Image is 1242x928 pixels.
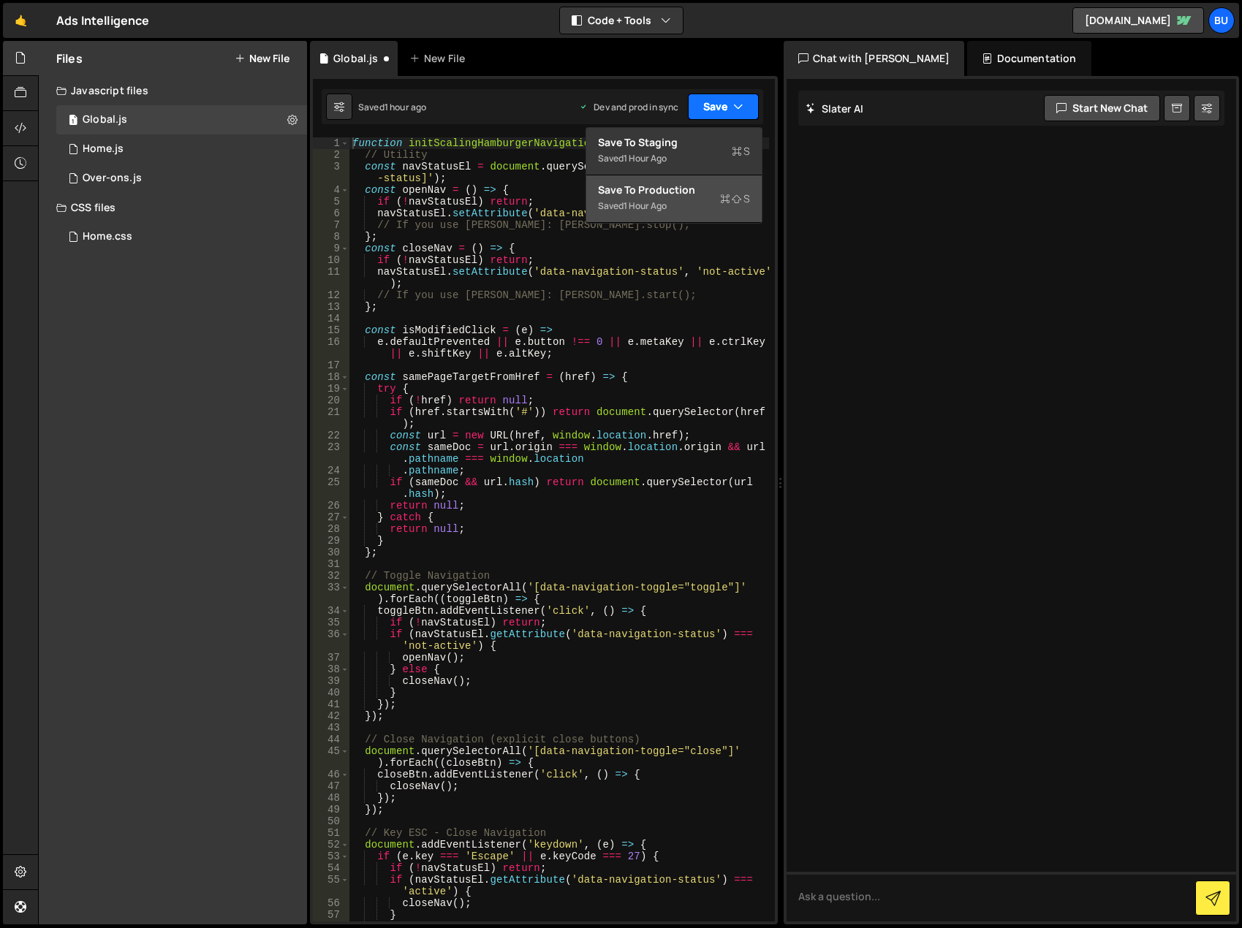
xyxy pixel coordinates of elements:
[56,12,150,29] div: Ads Intelligence
[39,76,307,105] div: Javascript files
[313,687,349,699] div: 40
[1072,7,1204,34] a: [DOMAIN_NAME]
[598,197,750,215] div: Saved
[313,336,349,360] div: 16
[313,710,349,722] div: 42
[313,301,349,313] div: 13
[313,851,349,862] div: 53
[313,874,349,897] div: 55
[313,839,349,851] div: 52
[586,128,762,175] button: Save to StagingS Saved1 hour ago
[313,500,349,511] div: 26
[313,769,349,780] div: 46
[358,101,426,113] div: Saved
[732,144,750,159] span: S
[313,324,349,336] div: 15
[313,570,349,582] div: 32
[313,383,349,395] div: 19
[313,289,349,301] div: 12
[313,734,349,745] div: 44
[313,804,349,815] div: 49
[83,113,127,126] div: Global.js
[313,722,349,734] div: 43
[313,243,349,254] div: 9
[83,172,142,185] div: Over-ons.js
[313,535,349,547] div: 29
[313,909,349,921] div: 57
[313,523,349,535] div: 28
[313,745,349,769] div: 45
[313,430,349,441] div: 22
[56,105,307,134] div: 16519/44819.js
[313,582,349,605] div: 33
[598,135,750,150] div: Save to Staging
[313,547,349,558] div: 30
[313,184,349,196] div: 4
[313,406,349,430] div: 21
[624,199,667,212] div: 1 hour ago
[967,41,1091,76] div: Documentation
[313,617,349,628] div: 35
[313,196,349,208] div: 5
[313,266,349,289] div: 11
[624,152,667,164] div: 1 hour ago
[83,142,124,156] div: Home.js
[313,652,349,663] div: 37
[560,7,683,34] button: Code + Tools
[313,792,349,804] div: 48
[409,51,471,66] div: New File
[313,231,349,243] div: 8
[313,511,349,523] div: 27
[579,101,678,113] div: Dev and prod in sync
[313,441,349,465] div: 23
[720,191,750,206] span: S
[313,605,349,617] div: 34
[688,94,759,120] button: Save
[313,897,349,909] div: 56
[313,149,349,161] div: 2
[313,675,349,687] div: 39
[313,219,349,231] div: 7
[313,628,349,652] div: 36
[313,137,349,149] div: 1
[313,699,349,710] div: 41
[39,193,307,222] div: CSS files
[56,134,307,164] div: 16519/44818.js
[313,827,349,839] div: 51
[313,254,349,266] div: 10
[784,41,965,76] div: Chat with [PERSON_NAME]
[83,230,132,243] div: Home.css
[385,101,427,113] div: 1 hour ago
[313,465,349,476] div: 24
[235,53,289,64] button: New File
[313,395,349,406] div: 20
[1044,95,1160,121] button: Start new chat
[56,222,307,251] div: 16519/44820.css
[806,102,864,115] h2: Slater AI
[313,663,349,675] div: 38
[313,313,349,324] div: 14
[586,175,762,223] button: Save to ProductionS Saved1 hour ago
[313,558,349,570] div: 31
[598,150,750,167] div: Saved
[313,371,349,383] div: 18
[333,51,378,66] div: Global.js
[56,164,307,193] div: 16519/45942.js
[313,862,349,874] div: 54
[313,476,349,500] div: 25
[313,161,349,184] div: 3
[313,815,349,827] div: 50
[598,183,750,197] div: Save to Production
[313,360,349,371] div: 17
[1208,7,1235,34] a: Bu
[313,780,349,792] div: 47
[69,115,77,127] span: 1
[3,3,39,38] a: 🤙
[56,50,83,66] h2: Files
[313,208,349,219] div: 6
